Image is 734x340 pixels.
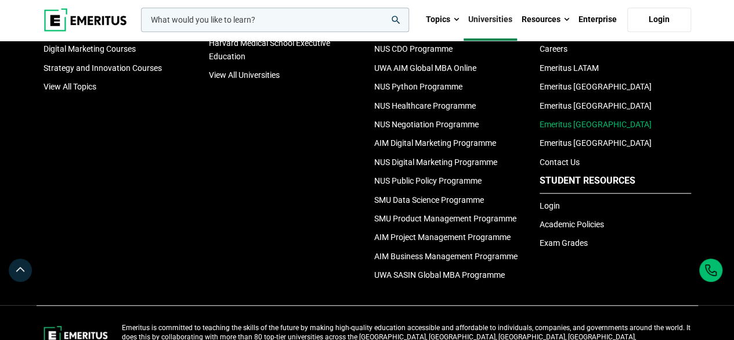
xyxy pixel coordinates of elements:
a: Emeritus [GEOGRAPHIC_DATA] [540,138,652,148]
a: Emeritus [GEOGRAPHIC_DATA] [540,82,652,91]
a: Emeritus [GEOGRAPHIC_DATA] [540,120,652,129]
a: Login [627,8,691,32]
a: Careers [540,44,567,53]
a: NUS Digital Marketing Programme [374,158,497,167]
a: NUS Healthcare Programme [374,101,476,110]
a: Login [540,201,560,210]
a: Emeritus LATAM [540,63,599,73]
a: Strategy and Innovation Courses [44,63,162,73]
a: AIM Business Management Programme [374,252,518,261]
a: View All Topics [44,82,96,91]
input: woocommerce-product-search-field-0 [141,8,409,32]
a: Exam Grades [540,238,588,248]
a: Digital Marketing Courses [44,44,136,53]
a: Emeritus [GEOGRAPHIC_DATA] [540,101,652,110]
a: Contact Us [540,158,580,167]
a: NUS Public Policy Programme [374,176,482,185]
a: UWA AIM Global MBA Online [374,63,476,73]
a: SMU Data Science Programme [374,195,484,205]
a: AIM Digital Marketing Programme [374,138,496,148]
a: UWA SASIN Global MBA Programme [374,270,505,280]
a: Academic Policies [540,220,604,229]
a: NUS CDO Programme [374,44,453,53]
a: View All Universities [209,70,280,80]
a: SMU Product Management Programme [374,214,516,223]
a: NUS Python Programme [374,82,462,91]
a: AIM Project Management Programme [374,232,511,242]
a: NUS Negotiation Programme [374,120,479,129]
a: Harvard Medical School Executive Education [209,38,330,60]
